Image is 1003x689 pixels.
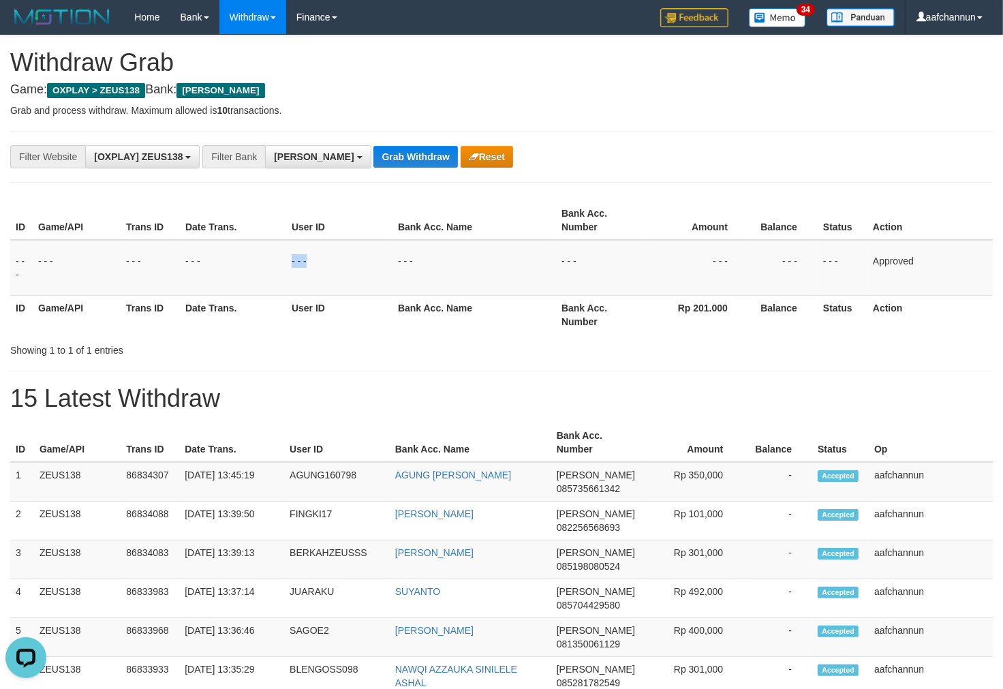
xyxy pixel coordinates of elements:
p: Grab and process withdraw. Maximum allowed is transactions. [10,104,993,117]
img: Button%20Memo.svg [749,8,806,27]
td: 86834307 [121,462,179,502]
td: 5 [10,618,34,657]
h4: Game: Bank: [10,83,993,97]
h1: Withdraw Grab [10,49,993,76]
td: aafchannun [869,502,993,540]
td: [DATE] 13:39:13 [179,540,284,579]
td: BERKAHZEUSSS [284,540,390,579]
td: ZEUS138 [34,462,121,502]
td: - - - [121,240,180,296]
th: Balance [743,423,812,462]
td: Approved [867,240,993,296]
a: NAWQI AZZAUKA SINILELE ASHAL [395,664,517,688]
strong: 10 [217,105,228,116]
span: Copy 085704429580 to clipboard [557,600,620,611]
th: Date Trans. [180,201,286,240]
th: Game/API [34,423,121,462]
td: - - - [556,240,644,296]
th: Amount [644,201,748,240]
td: 86834088 [121,502,179,540]
td: aafchannun [869,618,993,657]
span: Accepted [818,548,859,560]
th: Status [818,295,867,334]
td: Rp 301,000 [641,540,743,579]
td: [DATE] 13:37:14 [179,579,284,618]
th: Balance [748,201,818,240]
td: aafchannun [869,579,993,618]
th: User ID [284,423,390,462]
span: [PERSON_NAME] [557,508,635,519]
h1: 15 Latest Withdraw [10,385,993,412]
span: [PERSON_NAME] [557,470,635,480]
th: Amount [641,423,743,462]
div: Showing 1 to 1 of 1 entries [10,338,407,357]
img: MOTION_logo.png [10,7,114,27]
span: Copy 081350061129 to clipboard [557,639,620,649]
th: Date Trans. [179,423,284,462]
th: Action [867,201,993,240]
span: OXPLAY > ZEUS138 [47,83,145,98]
a: AGUNG [PERSON_NAME] [395,470,511,480]
span: [PERSON_NAME] [557,547,635,558]
img: panduan.png [827,8,895,27]
th: ID [10,201,33,240]
span: 34 [797,3,815,16]
td: - [743,540,812,579]
span: Copy 082256568693 to clipboard [557,522,620,533]
td: JUARAKU [284,579,390,618]
th: Trans ID [121,423,179,462]
span: [PERSON_NAME] [557,664,635,675]
td: 86833968 [121,618,179,657]
td: - [743,579,812,618]
td: - - - [180,240,286,296]
td: 1 [10,462,34,502]
td: - - - [644,240,748,296]
td: ZEUS138 [34,618,121,657]
td: [DATE] 13:36:46 [179,618,284,657]
span: [PERSON_NAME] [274,151,354,162]
th: Bank Acc. Name [392,295,556,334]
span: Copy 085735661342 to clipboard [557,483,620,494]
td: - - - [286,240,392,296]
th: Status [812,423,869,462]
td: - [743,502,812,540]
span: Accepted [818,587,859,598]
th: Bank Acc. Name [390,423,551,462]
span: [OXPLAY] ZEUS138 [94,151,183,162]
td: ZEUS138 [34,540,121,579]
th: Status [818,201,867,240]
td: SAGOE2 [284,618,390,657]
span: Accepted [818,470,859,482]
button: [PERSON_NAME] [265,145,371,168]
button: Open LiveChat chat widget [5,5,46,46]
th: Op [869,423,993,462]
div: Filter Website [10,145,85,168]
td: 4 [10,579,34,618]
th: Action [867,295,993,334]
td: 2 [10,502,34,540]
th: Game/API [33,201,121,240]
span: [PERSON_NAME] [557,586,635,597]
td: 86834083 [121,540,179,579]
span: Accepted [818,509,859,521]
td: 3 [10,540,34,579]
a: [PERSON_NAME] [395,547,474,558]
button: [OXPLAY] ZEUS138 [85,145,200,168]
span: Copy 085281782549 to clipboard [557,677,620,688]
th: Trans ID [121,295,180,334]
span: [PERSON_NAME] [176,83,264,98]
th: Trans ID [121,201,180,240]
span: [PERSON_NAME] [557,625,635,636]
button: Grab Withdraw [373,146,457,168]
div: Filter Bank [202,145,265,168]
th: ID [10,423,34,462]
a: SUYANTO [395,586,440,597]
th: ID [10,295,33,334]
th: Bank Acc. Name [392,201,556,240]
th: Game/API [33,295,121,334]
td: [DATE] 13:45:19 [179,462,284,502]
td: aafchannun [869,462,993,502]
span: Copy 085198080524 to clipboard [557,561,620,572]
td: Rp 492,000 [641,579,743,618]
td: FINGKI17 [284,502,390,540]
